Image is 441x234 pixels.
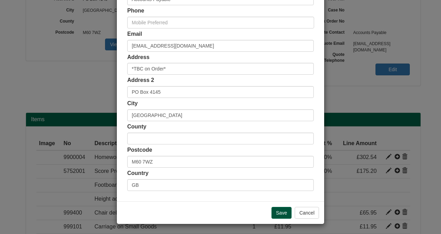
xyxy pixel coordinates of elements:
button: Cancel [295,207,319,219]
label: City [127,100,138,108]
label: Address 2 [127,76,154,84]
label: Address [127,53,149,61]
input: Save [271,207,292,219]
label: County [127,123,146,131]
label: Phone [127,7,144,15]
label: Postcode [127,146,152,154]
label: Country [127,169,148,177]
input: Mobile Preferred [127,17,314,28]
label: Email [127,30,142,38]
